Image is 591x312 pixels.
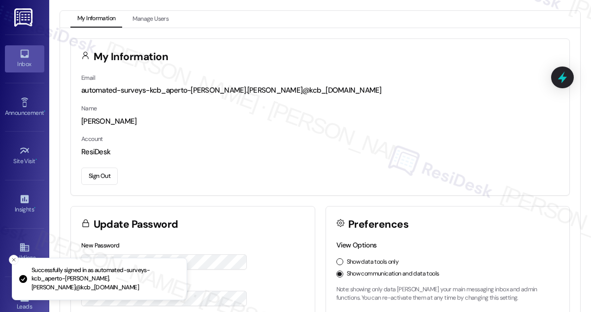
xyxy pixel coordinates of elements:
label: Email [81,74,95,82]
span: • [34,205,35,211]
label: New Password [81,242,120,249]
p: Note: showing only data [PERSON_NAME] your main messaging inbox and admin functions. You can re-a... [336,285,559,303]
label: View Options [336,241,377,249]
h3: My Information [94,52,168,62]
img: ResiDesk Logo [14,8,34,27]
h3: Preferences [348,219,408,230]
a: Site Visit • [5,142,44,169]
div: [PERSON_NAME] [81,116,559,127]
button: Close toast [9,255,19,265]
a: Insights • [5,191,44,217]
label: Name [81,104,97,112]
a: Buildings [5,239,44,266]
button: My Information [70,11,122,28]
h3: Update Password [94,219,178,230]
div: ResiDesk [81,147,559,157]
span: • [44,108,45,115]
label: Show communication and data tools [347,270,439,278]
label: Show data tools only [347,258,399,267]
p: Successfully signed in as automated-surveys-kcb_aperto-[PERSON_NAME].[PERSON_NAME]@kcb_[DOMAIN_NAME] [32,266,179,292]
label: Account [81,135,103,143]
a: Inbox [5,45,44,72]
button: Sign Out [81,168,118,185]
div: automated-surveys-kcb_aperto-[PERSON_NAME].[PERSON_NAME]@kcb_[DOMAIN_NAME] [81,85,559,96]
span: • [35,156,37,163]
button: Manage Users [126,11,175,28]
